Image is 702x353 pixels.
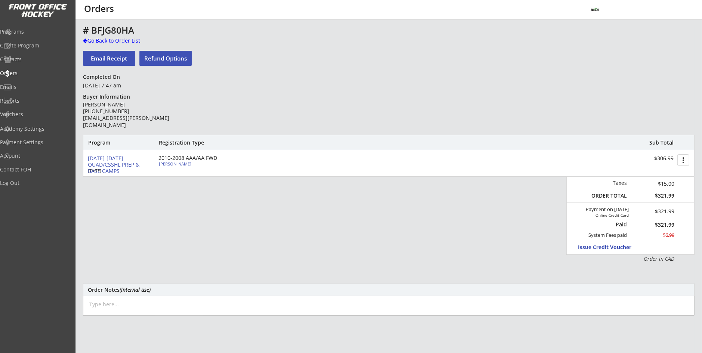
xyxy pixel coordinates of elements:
div: System Fees paid [582,232,627,238]
div: $306.99 [627,155,674,162]
div: [DATE] 7:47 am [83,82,191,89]
div: 2010-2008 AAA/AA FWD [158,155,244,161]
div: Buyer Information [83,93,133,100]
div: Order Notes [88,287,690,292]
div: [DATE] [88,168,148,173]
div: $15.00 [632,180,674,188]
div: [PERSON_NAME] [159,162,242,166]
div: Order in CAD [588,255,674,263]
div: [DATE]-[DATE] QUAD/CSSHL PREP & BASE CAMPS [88,155,153,174]
div: Go Back to Order List [83,37,160,44]
div: $321.99 [638,209,674,214]
div: $6.99 [632,232,674,238]
button: Issue Credit Voucher [578,242,647,253]
button: Refund Options [139,51,192,66]
div: $321.99 [632,222,674,227]
em: (internal use) [120,286,151,293]
div: Registration Type [159,139,244,146]
div: Completed On [83,74,123,80]
div: Program [88,139,129,146]
div: # BFJG80HA [83,26,441,35]
div: Sub Total [641,139,674,146]
div: $321.99 [632,192,674,199]
div: ORDER TOTAL [588,192,627,199]
div: [PERSON_NAME] [PHONE_NUMBER] [EMAIL_ADDRESS][PERSON_NAME][DOMAIN_NAME] [83,101,191,128]
button: Email Receipt [83,51,135,66]
div: Payment on [DATE] [569,207,629,213]
div: Taxes [588,180,627,186]
div: Paid [592,221,627,228]
div: Online Credit Card [586,213,629,217]
button: more_vert [677,154,689,166]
